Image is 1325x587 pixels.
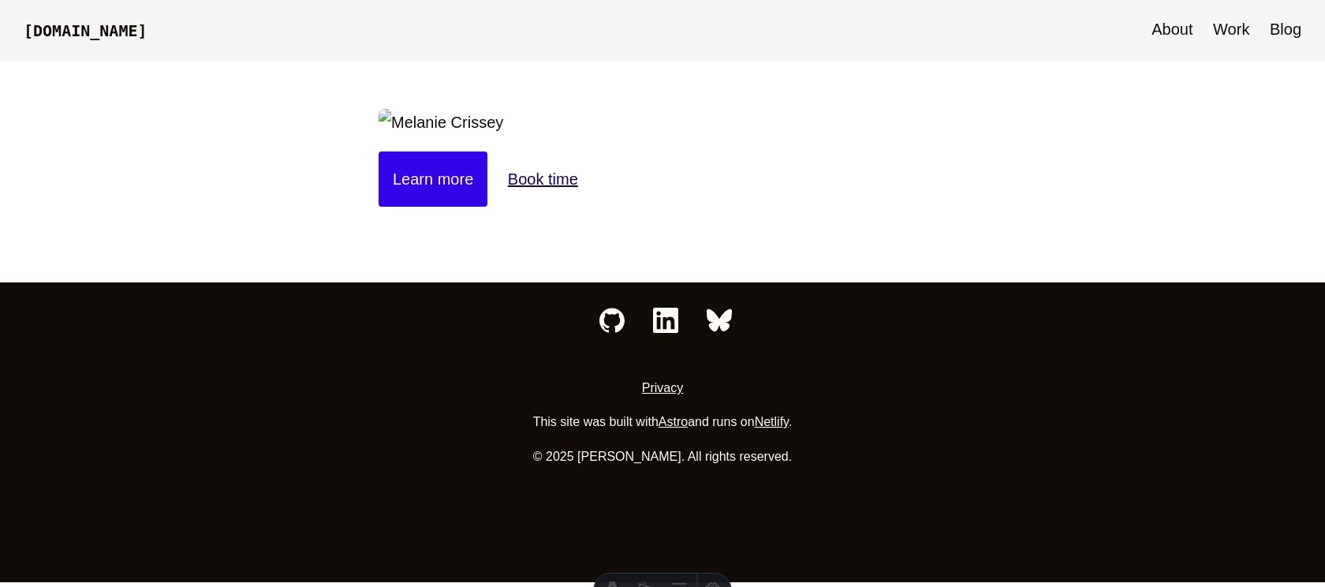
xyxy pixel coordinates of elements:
a: Book time [508,170,578,188]
a: Privacy [642,381,683,394]
img: Melanie Crissey [379,109,503,136]
a: [DOMAIN_NAME] [16,6,155,59]
a: Astro [659,415,688,428]
a: Learn more [379,151,487,207]
a: Netlify [755,415,789,428]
